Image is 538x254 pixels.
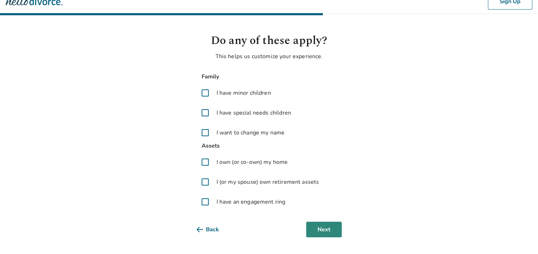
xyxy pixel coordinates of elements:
span: I have special needs children [217,109,291,117]
span: I (or my spouse) own retirement assets [217,178,319,186]
iframe: Chat Widget [502,220,538,254]
span: I have minor children [217,89,271,97]
span: I want to change my name [217,128,285,137]
span: I have an engagement ring [217,198,286,206]
span: Assets [197,141,342,151]
h1: Do any of these apply? [197,32,342,49]
p: This helps us customize your experience. [197,52,342,61]
button: Next [306,222,342,237]
span: I own (or co-own) my home [217,158,288,166]
span: Family [197,72,342,82]
button: Back [197,222,230,237]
